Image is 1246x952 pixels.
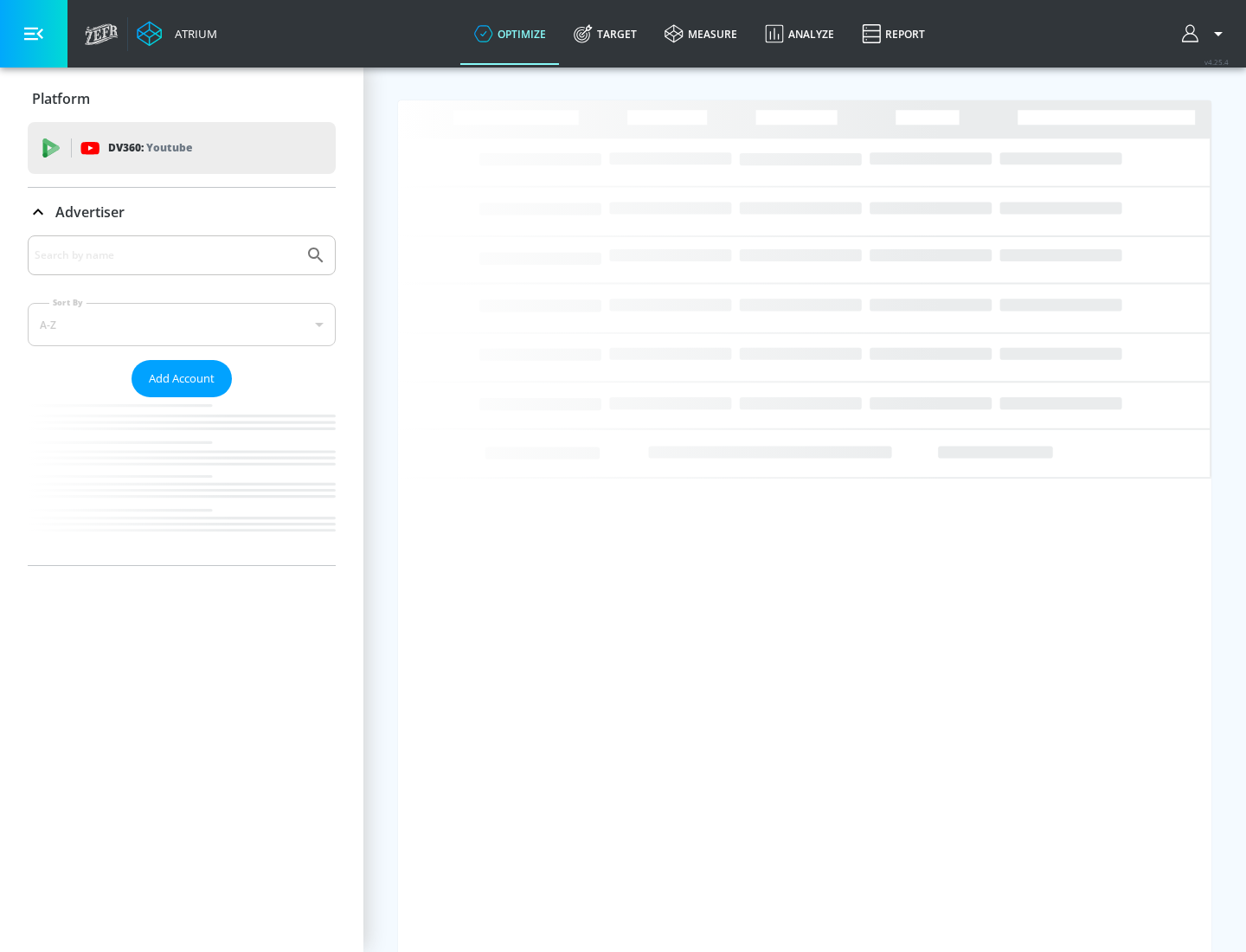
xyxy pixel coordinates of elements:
[108,138,192,158] p: DV360:
[146,138,192,157] p: Youtube
[137,21,217,47] a: Atrium
[132,360,232,397] button: Add Account
[560,3,651,65] a: Target
[460,3,560,65] a: optimize
[49,297,87,308] label: Sort By
[28,235,336,565] div: Advertiser
[168,26,217,42] div: Atrium
[35,244,297,267] input: Search by name
[32,89,90,108] p: Platform
[848,3,939,65] a: Report
[28,303,336,346] div: A-Z
[55,203,125,222] p: Advertiser
[751,3,848,65] a: Analyze
[149,369,215,389] span: Add Account
[28,122,336,174] div: DV360: Youtube
[651,3,751,65] a: measure
[28,188,336,236] div: Advertiser
[28,74,336,123] div: Platform
[28,397,336,565] nav: list of Advertiser
[1204,57,1229,67] span: v 4.25.4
